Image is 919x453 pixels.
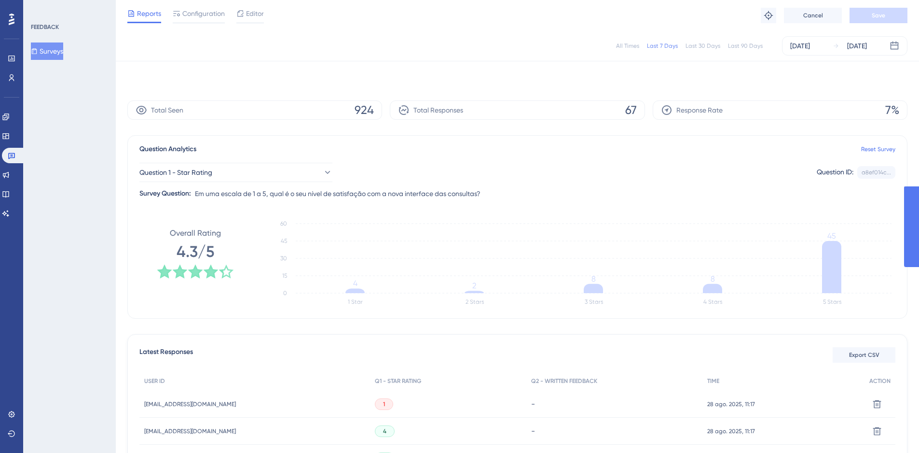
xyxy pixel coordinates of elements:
[353,279,357,288] tspan: 4
[375,377,421,385] span: Q1 - STAR RATING
[195,188,480,199] span: Em uma escala de 1 a 5, qual é o seu nível de satisfação com a nova interface das consultas?
[139,188,191,199] div: Survey Question:
[472,281,476,290] tspan: 2
[139,163,332,182] button: Question 1 - Star Rating
[616,42,639,50] div: All Times
[355,102,374,118] span: 924
[585,298,603,305] text: 3 Stars
[869,377,891,385] span: ACTION
[711,274,715,283] tspan: 8
[177,241,214,262] span: 4.3/5
[872,12,885,19] span: Save
[282,272,287,279] tspan: 15
[703,298,722,305] text: 4 Stars
[31,42,63,60] button: Surveys
[531,377,597,385] span: Q2 - WRITTEN FEEDBACK
[283,290,287,297] tspan: 0
[850,8,907,23] button: Save
[686,42,720,50] div: Last 30 Days
[144,427,236,435] span: [EMAIL_ADDRESS][DOMAIN_NAME]
[383,400,385,408] span: 1
[591,274,596,283] tspan: 8
[182,8,225,19] span: Configuration
[139,167,212,178] span: Question 1 - Star Rating
[803,12,823,19] span: Cancel
[827,231,836,241] tspan: 45
[728,42,763,50] div: Last 90 Days
[139,346,193,364] span: Latest Responses
[137,8,161,19] span: Reports
[466,298,484,305] text: 2 Stars
[531,399,698,409] div: -
[784,8,842,23] button: Cancel
[833,347,895,363] button: Export CSV
[246,8,264,19] span: Editor
[413,104,463,116] span: Total Responses
[707,400,755,408] span: 28 ago. 2025, 11:17
[281,238,287,244] tspan: 45
[383,427,386,435] span: 4
[817,166,853,179] div: Question ID:
[847,40,867,52] div: [DATE]
[878,415,907,444] iframe: UserGuiding AI Assistant Launcher
[31,23,59,31] div: FEEDBACK
[170,227,221,239] span: Overall Rating
[676,104,723,116] span: Response Rate
[151,104,183,116] span: Total Seen
[885,102,899,118] span: 7%
[280,220,287,227] tspan: 60
[849,351,879,359] span: Export CSV
[790,40,810,52] div: [DATE]
[707,427,755,435] span: 28 ago. 2025, 11:17
[144,400,236,408] span: [EMAIL_ADDRESS][DOMAIN_NAME]
[531,426,698,436] div: -
[144,377,165,385] span: USER ID
[861,145,895,153] a: Reset Survey
[280,255,287,262] tspan: 30
[625,102,637,118] span: 67
[707,377,719,385] span: TIME
[139,143,196,155] span: Question Analytics
[823,298,841,305] text: 5 Stars
[348,298,363,305] text: 1 Star
[647,42,678,50] div: Last 7 Days
[862,169,891,176] div: a8ef014c...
